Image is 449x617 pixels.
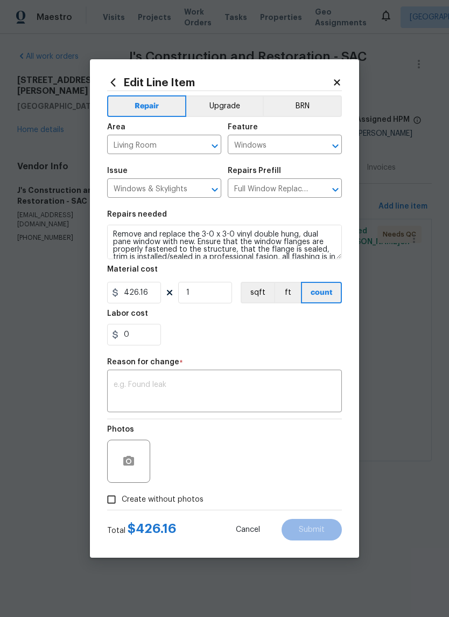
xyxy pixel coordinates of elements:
[107,266,158,273] h5: Material cost
[107,211,167,218] h5: Repairs needed
[107,358,179,366] h5: Reason for change
[301,282,342,303] button: count
[107,426,134,433] h5: Photos
[274,282,301,303] button: ft
[207,182,222,197] button: Open
[228,167,281,175] h5: Repairs Prefill
[107,523,177,536] div: Total
[107,123,125,131] h5: Area
[299,526,325,534] span: Submit
[107,167,128,175] h5: Issue
[107,225,342,259] textarea: Remove and replace the 3-0 x 3-0 vinyl double hung, dual pane window with new. Ensure that the wi...
[328,138,343,154] button: Open
[219,519,277,540] button: Cancel
[107,77,332,88] h2: Edit Line Item
[263,95,342,117] button: BRN
[228,123,258,131] h5: Feature
[122,494,204,505] span: Create without photos
[107,310,148,317] h5: Labor cost
[207,138,222,154] button: Open
[107,95,186,117] button: Repair
[282,519,342,540] button: Submit
[241,282,274,303] button: sqft
[186,95,263,117] button: Upgrade
[236,526,260,534] span: Cancel
[128,522,177,535] span: $ 426.16
[328,182,343,197] button: Open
